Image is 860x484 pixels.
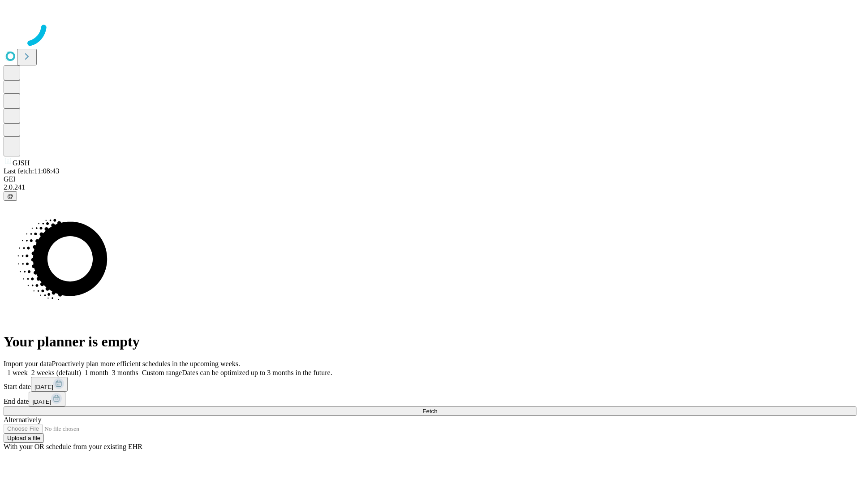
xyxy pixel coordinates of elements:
[4,443,142,450] span: With your OR schedule from your existing EHR
[4,360,52,367] span: Import your data
[7,193,13,199] span: @
[31,369,81,376] span: 2 weeks (default)
[4,392,856,406] div: End date
[29,392,65,406] button: [DATE]
[31,377,68,392] button: [DATE]
[182,369,332,376] span: Dates can be optimized up to 3 months in the future.
[112,369,138,376] span: 3 months
[34,384,53,390] span: [DATE]
[4,406,856,416] button: Fetch
[422,408,437,415] span: Fetch
[13,159,30,167] span: GJSH
[4,416,41,423] span: Alternatively
[4,433,44,443] button: Upload a file
[32,398,51,405] span: [DATE]
[4,191,17,201] button: @
[4,377,856,392] div: Start date
[4,175,856,183] div: GEI
[7,369,28,376] span: 1 week
[4,333,856,350] h1: Your planner is empty
[4,167,59,175] span: Last fetch: 11:08:43
[142,369,182,376] span: Custom range
[4,183,856,191] div: 2.0.241
[52,360,240,367] span: Proactively plan more efficient schedules in the upcoming weeks.
[85,369,108,376] span: 1 month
